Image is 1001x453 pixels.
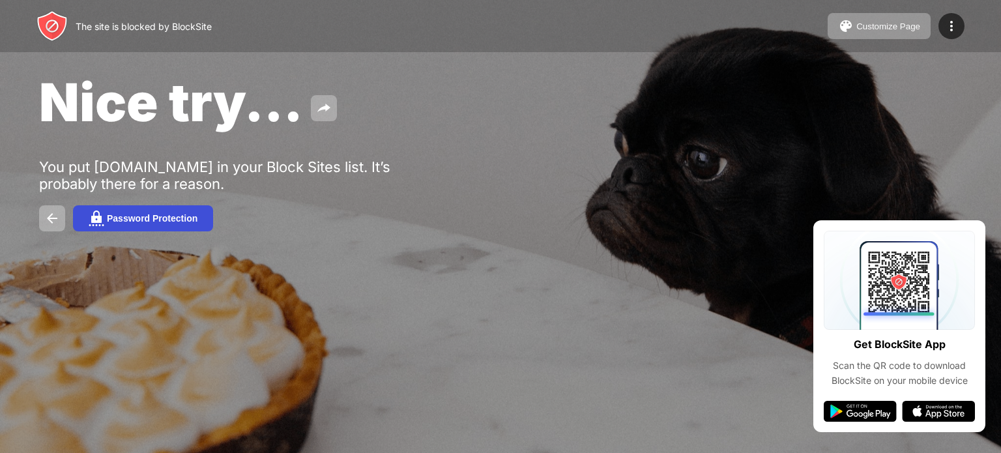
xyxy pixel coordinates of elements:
[902,401,975,422] img: app-store.svg
[39,70,303,134] span: Nice try...
[107,213,197,224] div: Password Protection
[838,18,854,34] img: pallet.svg
[824,358,975,388] div: Scan the QR code to download BlockSite on your mobile device
[73,205,213,231] button: Password Protection
[944,18,959,34] img: menu-icon.svg
[828,13,931,39] button: Customize Page
[39,158,442,192] div: You put [DOMAIN_NAME] in your Block Sites list. It’s probably there for a reason.
[824,401,897,422] img: google-play.svg
[316,100,332,116] img: share.svg
[44,211,60,226] img: back.svg
[856,22,920,31] div: Customize Page
[36,10,68,42] img: header-logo.svg
[854,335,946,354] div: Get BlockSite App
[76,21,212,32] div: The site is blocked by BlockSite
[89,211,104,226] img: password.svg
